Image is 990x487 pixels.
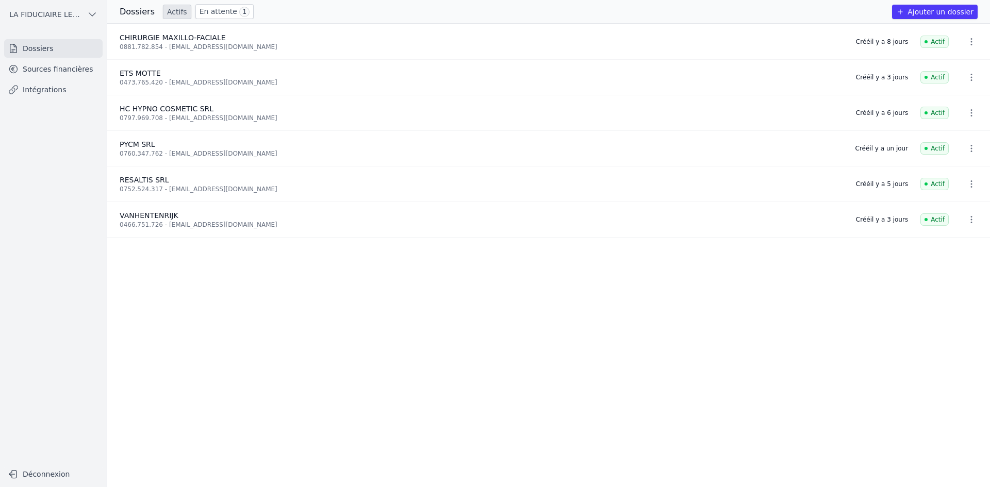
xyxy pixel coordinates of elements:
span: Actif [920,107,949,119]
span: Actif [920,178,949,190]
a: Actifs [163,5,191,19]
span: PYCM SRL [120,140,155,148]
a: Intégrations [4,80,103,99]
button: LA FIDUCIAIRE LEMAIRE SA [4,6,103,23]
a: Dossiers [4,39,103,58]
button: Déconnexion [4,466,103,482]
div: 0881.782.854 - [EMAIL_ADDRESS][DOMAIN_NAME] [120,43,844,51]
div: Créé il y a 3 jours [856,215,908,224]
span: LA FIDUCIAIRE LEMAIRE SA [9,9,83,20]
div: Créé il y a 8 jours [856,38,908,46]
span: CHIRURGIE MAXILLO-FACIALE [120,33,226,42]
div: Créé il y a un jour [855,144,909,153]
div: Créé il y a 6 jours [856,109,908,117]
div: 0752.524.317 - [EMAIL_ADDRESS][DOMAIN_NAME] [120,185,844,193]
span: RESALTIS SRL [120,176,169,184]
a: Sources financières [4,60,103,78]
div: Créé il y a 3 jours [856,73,908,81]
span: Actif [920,142,949,155]
span: HC HYPNO COSMETIC SRL [120,105,213,113]
div: 0466.751.726 - [EMAIL_ADDRESS][DOMAIN_NAME] [120,221,844,229]
div: 0473.765.420 - [EMAIL_ADDRESS][DOMAIN_NAME] [120,78,844,87]
div: 0797.969.708 - [EMAIL_ADDRESS][DOMAIN_NAME] [120,114,844,122]
span: 1 [239,7,250,17]
button: Ajouter un dossier [892,5,978,19]
span: Actif [920,213,949,226]
span: Actif [920,71,949,83]
h3: Dossiers [120,6,155,18]
div: Créé il y a 5 jours [856,180,908,188]
span: Actif [920,36,949,48]
a: En attente 1 [195,4,254,19]
span: ETS MOTTE [120,69,161,77]
span: VANHENTENRIJK [120,211,178,220]
div: 0760.347.762 - [EMAIL_ADDRESS][DOMAIN_NAME] [120,149,843,158]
